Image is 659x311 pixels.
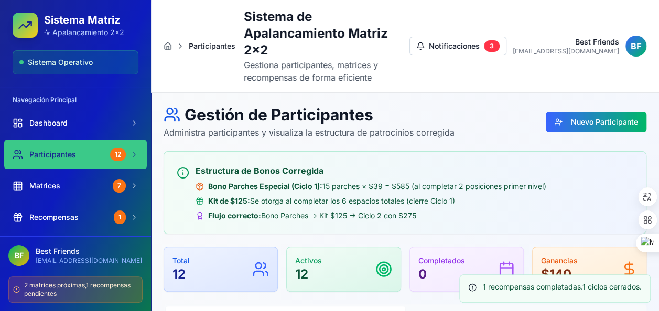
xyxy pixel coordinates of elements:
[409,37,506,55] button: Notificaciones3
[513,37,619,47] p: Best Friends
[24,281,138,298] span: 2 matrices próximas , 1 recompensas pendientes
[208,196,250,205] strong: Kit de $125:
[110,148,126,161] div: 12
[4,140,147,169] a: Participantes12
[4,171,147,201] a: Matrices7
[29,212,79,223] span: Recompensas
[295,256,322,266] p: Activos
[208,211,261,220] strong: Flujo correcto:
[4,203,147,232] a: Recompensas1
[244,8,401,59] h1: Sistema de Apalancamiento Matriz 2x2
[164,105,455,124] h1: Gestión de Participantes
[28,57,93,68] span: Sistema Operativo
[631,40,641,52] span: B F
[4,234,147,263] a: Exportar Código
[44,27,124,38] p: Apalancamiento 2x2
[513,47,619,55] p: [EMAIL_ADDRESS][DOMAIN_NAME]
[4,108,147,138] a: Dashboard
[15,250,24,261] span: B F
[172,266,190,283] p: 12
[541,266,578,283] p: $ 140
[36,257,143,265] p: [EMAIL_ADDRESS][DOMAIN_NAME]
[546,112,646,132] button: Nuevo Participante
[208,181,546,192] span: 15 parches × $39 = $585 (al completar 2 posiciones primer nivel)
[164,126,455,139] p: Administra participantes y visualiza la estructura de patrocinios corregida
[172,256,190,266] p: Total
[36,246,143,257] p: Best Friends
[189,41,235,51] span: Participantes
[4,92,147,108] div: Navegación Principal
[244,59,401,84] p: Gestiona participantes, matrices y recompensas de forma eficiente
[208,210,416,221] span: Bono Parches → Kit $125 → Ciclo 2 con $275
[418,266,465,283] p: 0
[29,149,76,160] span: Participantes
[29,181,60,191] span: Matrices
[113,179,126,193] div: 7
[418,256,465,266] p: Completados
[29,118,68,128] span: Dashboard
[468,282,642,292] div: 1 recompensas completadas. 1 ciclos cerrados.
[44,13,124,27] h2: Sistema Matriz
[295,266,322,283] p: 12
[114,210,126,224] div: 1
[208,182,322,191] strong: Bono Parches Especial (Ciclo 1):
[484,40,500,52] div: 3
[196,164,546,177] h3: Estructura de Bonos Corregida
[541,256,578,266] p: Ganancias
[208,196,455,206] span: Se otorga al completar los 6 espacios totales (cierre Ciclo 1)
